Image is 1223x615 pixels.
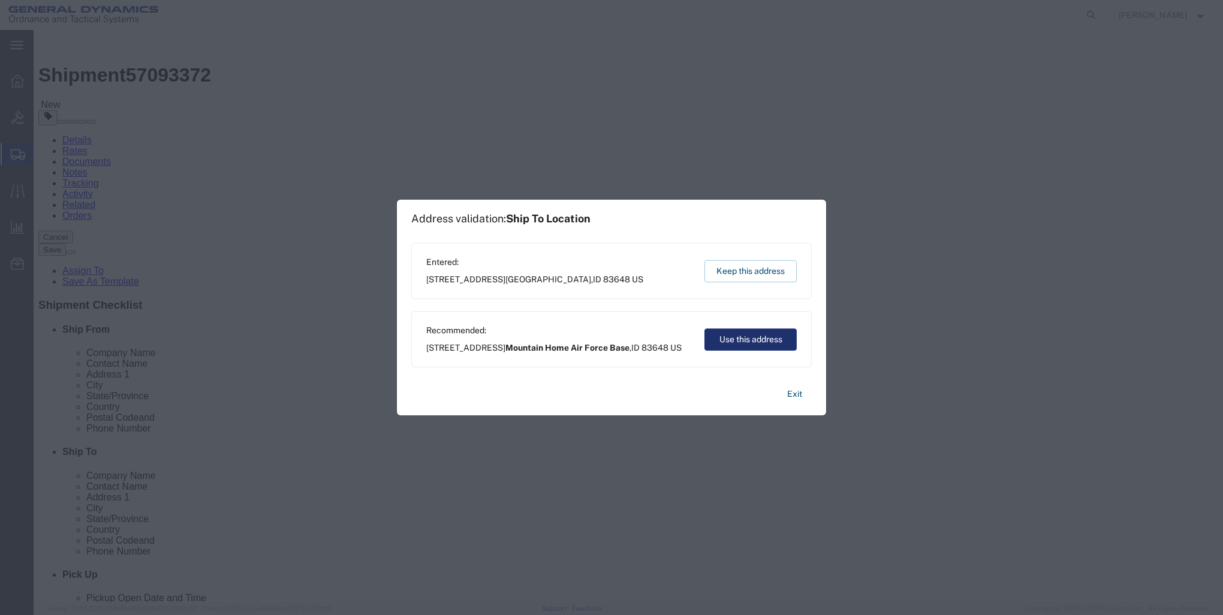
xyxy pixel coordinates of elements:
[505,275,591,284] span: [GEOGRAPHIC_DATA]
[426,342,682,354] span: [STREET_ADDRESS] ,
[641,343,668,352] span: 83648
[704,328,797,351] button: Use this address
[670,343,682,352] span: US
[778,384,812,405] button: Exit
[632,275,643,284] span: US
[426,273,643,286] span: [STREET_ADDRESS] ,
[506,212,591,225] span: Ship To Location
[426,256,643,269] span: Entered:
[426,324,682,337] span: Recommended:
[704,260,797,282] button: Keep this address
[505,343,629,352] span: Mountain Home Air Force Base
[603,275,630,284] span: 83648
[631,343,640,352] span: ID
[411,212,591,225] h1: Address validation:
[593,275,601,284] span: ID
